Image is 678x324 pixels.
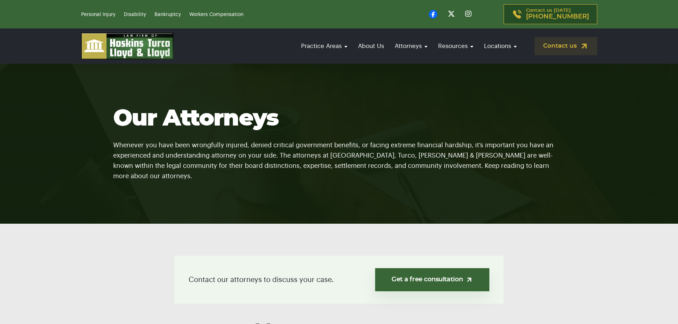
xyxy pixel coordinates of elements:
a: Bankruptcy [154,12,181,17]
a: Practice Areas [298,36,351,56]
h1: Our Attorneys [113,106,565,131]
a: Resources [435,36,477,56]
img: arrow-up-right-light.svg [466,276,473,283]
a: Personal Injury [81,12,115,17]
p: Contact us [DATE] [526,8,589,20]
span: [PHONE_NUMBER] [526,13,589,20]
p: Whenever you have been wrongfully injured, denied critical government benefits, or facing extreme... [113,131,565,181]
a: Attorneys [391,36,431,56]
a: Contact us [DATE][PHONE_NUMBER] [504,4,597,24]
img: logo [81,33,174,59]
a: Contact us [535,37,597,55]
a: Disability [124,12,146,17]
a: Locations [480,36,520,56]
div: Contact our attorneys to discuss your case. [174,256,504,304]
a: About Us [354,36,388,56]
a: Workers Compensation [189,12,243,17]
a: Get a free consultation [375,268,489,291]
